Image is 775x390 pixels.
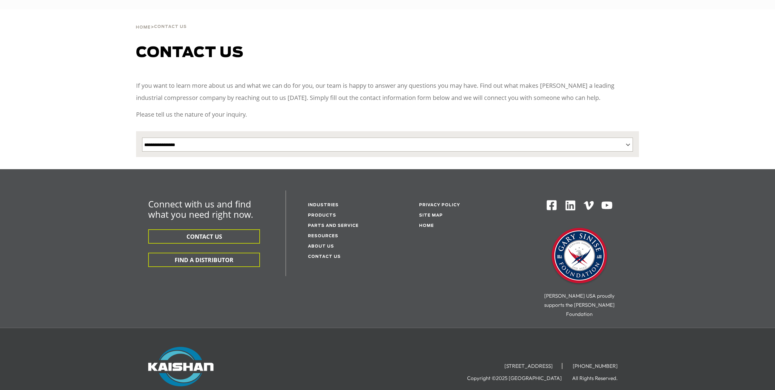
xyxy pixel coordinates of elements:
a: About Us [308,245,334,248]
button: FIND A DISTRIBUTOR [148,253,260,267]
img: Youtube [601,200,613,211]
a: Home [136,24,151,30]
p: Please tell us the nature of your inquiry. [136,108,639,121]
span: Contact us [136,46,244,60]
p: If you want to learn more about us and what we can do for you, our team is happy to answer any qu... [136,80,639,104]
a: Home [419,224,434,228]
span: Connect with us and find what you need right now. [148,198,253,220]
span: Contact Us [154,25,187,29]
a: Products [308,214,336,217]
img: Kaishan [148,347,213,386]
button: CONTACT US [148,229,260,244]
li: [PHONE_NUMBER] [564,363,627,369]
a: Parts and service [308,224,359,228]
li: All Rights Reserved. [572,375,627,381]
div: > [136,9,187,32]
a: Industries [308,203,339,207]
img: Gary Sinise Foundation [549,226,610,287]
span: [PERSON_NAME] USA proudly supports the [PERSON_NAME] Foundation [544,292,615,317]
li: Copyright ©2025 [GEOGRAPHIC_DATA] [467,375,571,381]
img: Facebook [546,200,557,211]
a: Resources [308,234,338,238]
img: Vimeo [584,201,594,210]
img: Linkedin [565,200,576,211]
li: [STREET_ADDRESS] [495,363,562,369]
a: Site Map [419,214,443,217]
a: Contact Us [308,255,341,259]
a: Privacy Policy [419,203,460,207]
span: Home [136,26,151,29]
